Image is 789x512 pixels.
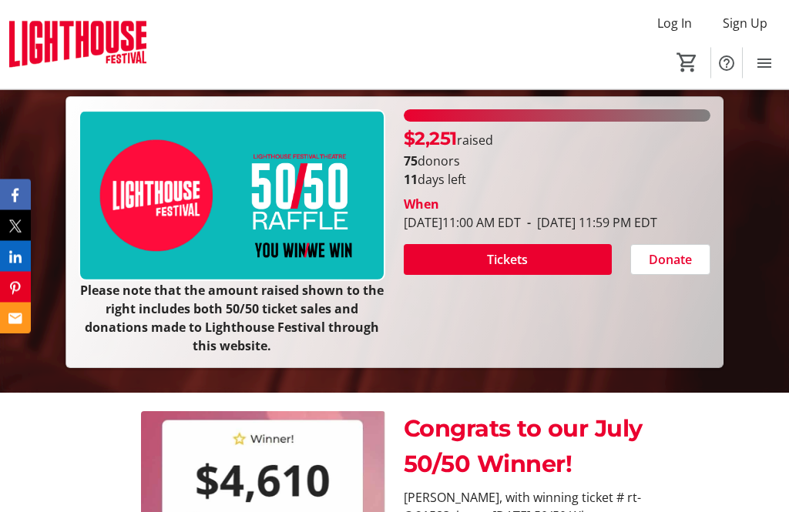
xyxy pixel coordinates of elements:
[521,215,537,232] span: -
[404,153,418,170] b: 75
[649,251,692,269] span: Donate
[710,11,780,35] button: Sign Up
[79,110,385,283] img: Campaign CTA Media Photo
[80,283,384,355] strong: Please note that the amount raised shown to the right includes both 50/50 ticket sales and donati...
[404,171,710,189] p: days left
[711,48,742,79] button: Help
[404,196,439,214] div: When
[630,245,710,276] button: Donate
[645,11,704,35] button: Log In
[404,172,418,189] span: 11
[749,48,780,79] button: Menu
[404,152,710,171] p: donors
[404,215,521,232] span: [DATE] 11:00 AM EDT
[723,14,767,32] span: Sign Up
[404,412,648,482] p: Congrats to our July 50/50 Winner!
[404,110,710,122] div: 100% of fundraising goal reached
[404,245,612,276] button: Tickets
[673,49,701,76] button: Cart
[404,128,457,150] span: $2,251
[521,215,657,232] span: [DATE] 11:59 PM EDT
[657,14,692,32] span: Log In
[404,125,493,152] p: raised
[9,6,146,83] img: Lighthouse Festival's Logo
[487,251,528,269] span: Tickets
